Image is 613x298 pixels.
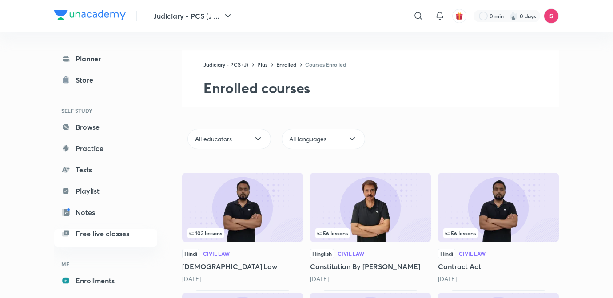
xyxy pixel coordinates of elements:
a: Notes [54,203,157,221]
div: Store [76,75,99,85]
button: Judiciary - PCS (J ... [148,7,239,25]
div: Constitution By Anil Khanna [310,171,431,283]
div: left [187,228,298,238]
img: Thumbnail [438,173,559,242]
div: infosection [315,228,426,238]
a: Enrolled [276,61,296,68]
h6: SELF STUDY [54,103,157,118]
a: Company Logo [54,10,126,23]
div: left [315,228,426,238]
div: Civil Law [203,251,230,256]
a: Browse [54,118,157,136]
a: Enrollments [54,272,157,290]
span: 102 lessons [189,230,222,236]
div: Hindu Law [182,171,303,283]
span: Hinglish [310,249,334,258]
img: streak [509,12,518,20]
div: infosection [187,228,298,238]
a: Tests [54,161,157,179]
img: Thumbnail [182,173,303,242]
h5: [DEMOGRAPHIC_DATA] Law [182,261,303,272]
div: infocontainer [443,228,553,238]
a: Plus [257,61,267,68]
img: Thumbnail [310,173,431,242]
a: Practice [54,139,157,157]
div: Civil Law [338,251,364,256]
div: infocontainer [187,228,298,238]
img: avatar [455,12,463,20]
div: Civil Law [459,251,486,256]
span: Hindi [438,249,455,258]
a: Judiciary - PCS (J) [203,61,248,68]
span: 56 lessons [445,230,476,236]
h2: Enrolled courses [203,79,559,97]
div: 10 months ago [438,274,559,283]
div: 9 months ago [310,274,431,283]
h5: Constitution By [PERSON_NAME] [310,261,431,272]
span: Hindi [182,249,199,258]
a: Store [54,71,157,89]
img: Company Logo [54,10,126,20]
h5: Contract Act [438,261,559,272]
span: 56 lessons [317,230,348,236]
span: All languages [289,135,326,143]
div: Contract Act [438,171,559,283]
div: infosection [443,228,553,238]
div: 10 days ago [182,274,303,283]
div: infocontainer [315,228,426,238]
a: Planner [54,50,157,68]
a: Courses Enrolled [305,61,346,68]
h6: ME [54,257,157,272]
a: Free live classes [54,225,157,242]
img: Sandeep Kumar [544,8,559,24]
button: avatar [452,9,466,23]
span: All educators [195,135,232,143]
a: Playlist [54,182,157,200]
div: left [443,228,553,238]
